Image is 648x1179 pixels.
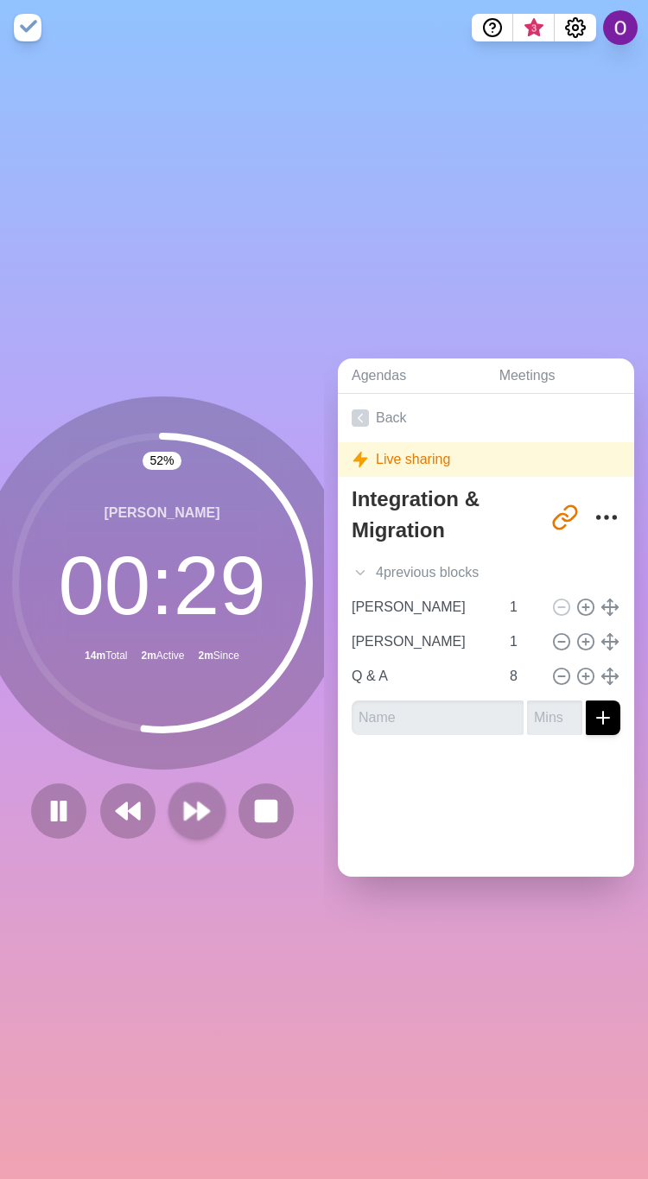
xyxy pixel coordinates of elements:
a: Meetings [486,358,634,394]
input: Mins [503,624,544,659]
a: Back [338,394,634,442]
input: Mins [527,700,582,735]
a: Agendas [338,358,486,394]
button: Settings [555,14,596,41]
div: 4 previous block [338,555,634,590]
input: Name [345,659,499,694]
span: s [472,562,479,583]
button: More [589,500,624,535]
button: Help [472,14,513,41]
input: Mins [503,590,544,624]
input: Mins [503,659,544,694]
input: Name [352,700,524,735]
img: timeblocks logo [14,14,41,41]
div: Live sharing [338,442,634,477]
button: What’s new [513,14,555,41]
input: Name [345,624,499,659]
input: Name [345,590,499,624]
button: Share link [548,500,582,535]
span: 3 [527,22,541,35]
